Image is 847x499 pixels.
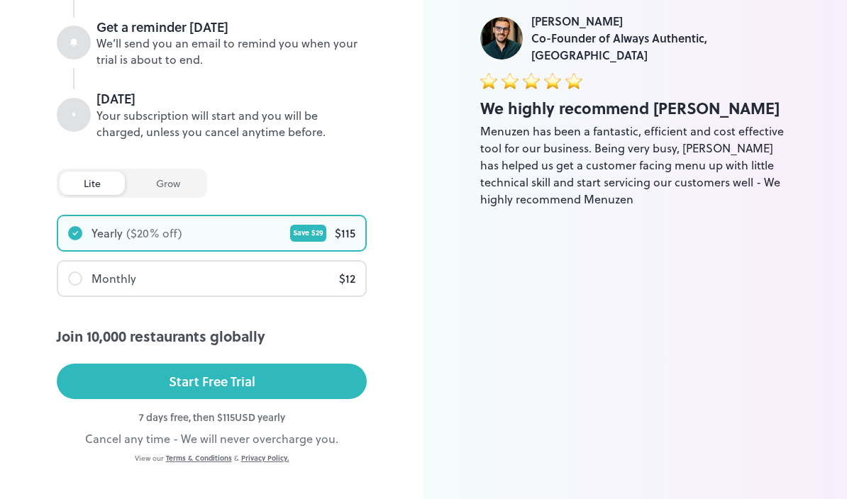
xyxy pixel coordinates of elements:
[96,89,367,108] div: [DATE]
[96,35,367,68] div: We’ll send you an email to remind you when your trial is about to end.
[57,453,367,464] div: View our &
[544,72,561,89] img: star
[335,225,355,242] div: $ 115
[531,13,790,30] div: [PERSON_NAME]
[565,72,582,89] img: star
[502,72,519,89] img: star
[126,225,182,242] div: ($ 20 % off)
[339,270,355,287] div: $ 12
[60,172,125,195] div: lite
[166,453,232,463] a: Terms & Conditions
[57,325,367,347] div: Join 10,000 restaurants globally
[96,108,367,140] div: Your subscription will start and you will be charged, unless you cancel anytime before.
[480,72,497,89] img: star
[480,17,523,60] img: Jade Hajj
[92,225,123,242] div: Yearly
[57,410,367,425] div: 7 days free, then $ 115 USD yearly
[480,96,790,120] div: We highly recommend [PERSON_NAME]
[57,430,367,447] div: Cancel any time - We will never overcharge you.
[290,225,326,242] div: Save $ 29
[523,72,540,89] img: star
[169,371,255,392] div: Start Free Trial
[132,172,204,195] div: grow
[480,123,790,208] div: Menuzen has been a fantastic, efficient and cost effective tool for our business. Being very busy...
[241,453,289,463] a: Privacy Policy.
[531,30,790,64] div: Co-Founder of Always Authentic, [GEOGRAPHIC_DATA]
[92,270,136,287] div: Monthly
[96,18,367,36] div: Get a reminder [DATE]
[57,364,367,399] button: Start Free Trial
